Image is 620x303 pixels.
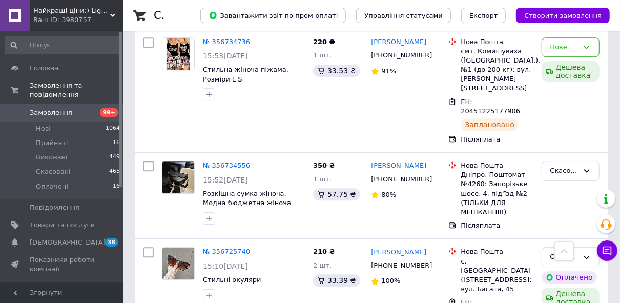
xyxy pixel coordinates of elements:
span: Прийняті [36,138,68,148]
button: Чат з покупцем [597,240,617,261]
a: № 356725740 [203,248,250,255]
span: 80% [381,191,396,198]
img: Фото товару [162,248,194,279]
span: 1 шт. [313,51,332,59]
span: 100% [381,277,400,285]
span: Головна [30,64,58,73]
input: Пошук [5,36,121,54]
div: Нове [550,42,578,53]
span: [DEMOGRAPHIC_DATA] [30,238,106,247]
span: ЕН: 20451225177906 [461,98,520,115]
div: 57.75 ₴ [313,188,360,200]
span: Скасовані [36,167,71,176]
span: Управління статусами [364,12,443,19]
div: Нова Пошта [461,37,533,47]
span: Виконані [36,153,68,162]
span: Повідомлення [30,203,79,212]
div: [PHONE_NUMBER] [369,49,432,62]
button: Завантажити звіт по пром-оплаті [200,8,346,23]
a: № 356734736 [203,38,250,46]
div: смт. Комишуваха ([GEOGRAPHIC_DATA].), №1 (до 200 кг): вул. [PERSON_NAME][STREET_ADDRESS] [461,47,533,93]
div: Дніпро, Поштомат №4260: Запорізьке шосе, 4, під'їзд №2 (ТІЛЬКИ ДЛЯ МЕШКАНЦІВ) [461,170,533,217]
span: Замовлення та повідомлення [30,81,123,99]
div: 33.53 ₴ [313,65,360,77]
button: Створити замовлення [516,8,610,23]
span: Експорт [469,12,498,19]
div: Ваш ID: 3980757 [33,15,123,25]
h1: Список замовлень [154,9,258,22]
div: Дешева доставка [542,61,600,82]
span: 210 ₴ [313,248,335,255]
a: Розкішна сумка жіноча. Модна бюджетна жіноча сумочка [203,190,291,216]
button: Експорт [461,8,506,23]
img: Фото товару [162,161,194,193]
a: [PERSON_NAME] [371,161,426,171]
div: Післяплата [461,221,533,230]
a: Створити замовлення [506,11,610,19]
div: Післяплата [461,135,533,144]
span: 15:10[DATE] [203,262,248,270]
span: 15:53[DATE] [203,52,248,60]
span: Показники роботи компанії [30,255,95,274]
div: [PHONE_NUMBER] [369,259,432,272]
span: 449 [109,153,120,162]
a: Стильна жіноча піжама. Розміри L S [203,66,288,83]
div: Заплановано [461,118,519,131]
img: Фото товару [167,38,191,70]
div: Скасовано [550,166,578,176]
span: 38 [105,238,118,247]
span: Найкращі ціни:) Lightssshop [33,6,110,15]
div: с. [GEOGRAPHIC_DATA] ([STREET_ADDRESS]: вул. Багата, 45 [461,257,533,294]
span: 16 [113,138,120,148]
div: Оплачено [542,271,597,284]
span: 220 ₴ [313,38,335,46]
a: [PERSON_NAME] [371,37,426,47]
span: 1064 [106,124,120,133]
div: Нова Пошта [461,247,533,256]
span: Оплачені [36,182,68,191]
span: Завантажити звіт по пром-оплаті [209,11,338,20]
span: 16 [113,182,120,191]
a: Фото товару [162,37,195,70]
span: Товари та послуги [30,220,95,230]
a: № 356734556 [203,161,250,169]
span: Нові [36,124,51,133]
div: 33.39 ₴ [313,274,360,287]
span: 99+ [100,108,118,117]
a: Стильні окуляри [203,276,261,284]
div: Оплачено [550,252,578,262]
span: Створити замовлення [524,12,602,19]
div: Нова Пошта [461,161,533,170]
span: 2 шт. [313,261,332,269]
a: [PERSON_NAME] [371,248,426,257]
a: Фото товару [162,247,195,280]
span: 15:52[DATE] [203,176,248,184]
a: Фото товару [162,161,195,194]
span: 465 [109,167,120,176]
span: 350 ₴ [313,161,335,169]
span: 91% [381,67,396,75]
button: Управління статусами [356,8,451,23]
div: [PHONE_NUMBER] [369,173,432,186]
span: Замовлення [30,108,72,117]
span: 1 шт. [313,175,332,183]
